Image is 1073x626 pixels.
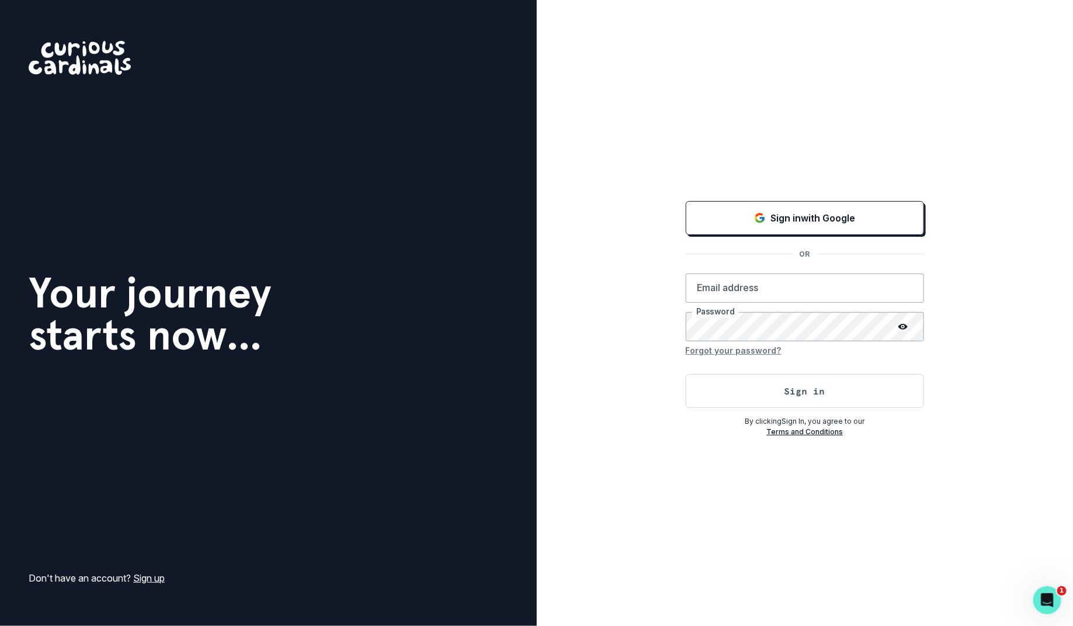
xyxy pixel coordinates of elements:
a: Sign up [133,572,165,584]
img: Curious Cardinals Logo [29,41,131,75]
p: By clicking Sign In , you agree to our [686,416,924,427]
button: Forgot your password? [686,341,782,360]
p: Sign in with Google [770,211,855,225]
p: Don't have an account? [29,571,165,585]
span: 1 [1057,586,1067,596]
button: Sign in with Google (GSuite) [686,201,924,235]
a: Terms and Conditions [766,427,843,436]
h1: Your journey starts now... [29,272,272,356]
p: OR [793,249,817,260]
button: Sign in [686,374,924,408]
iframe: Intercom live chat [1033,586,1061,614]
